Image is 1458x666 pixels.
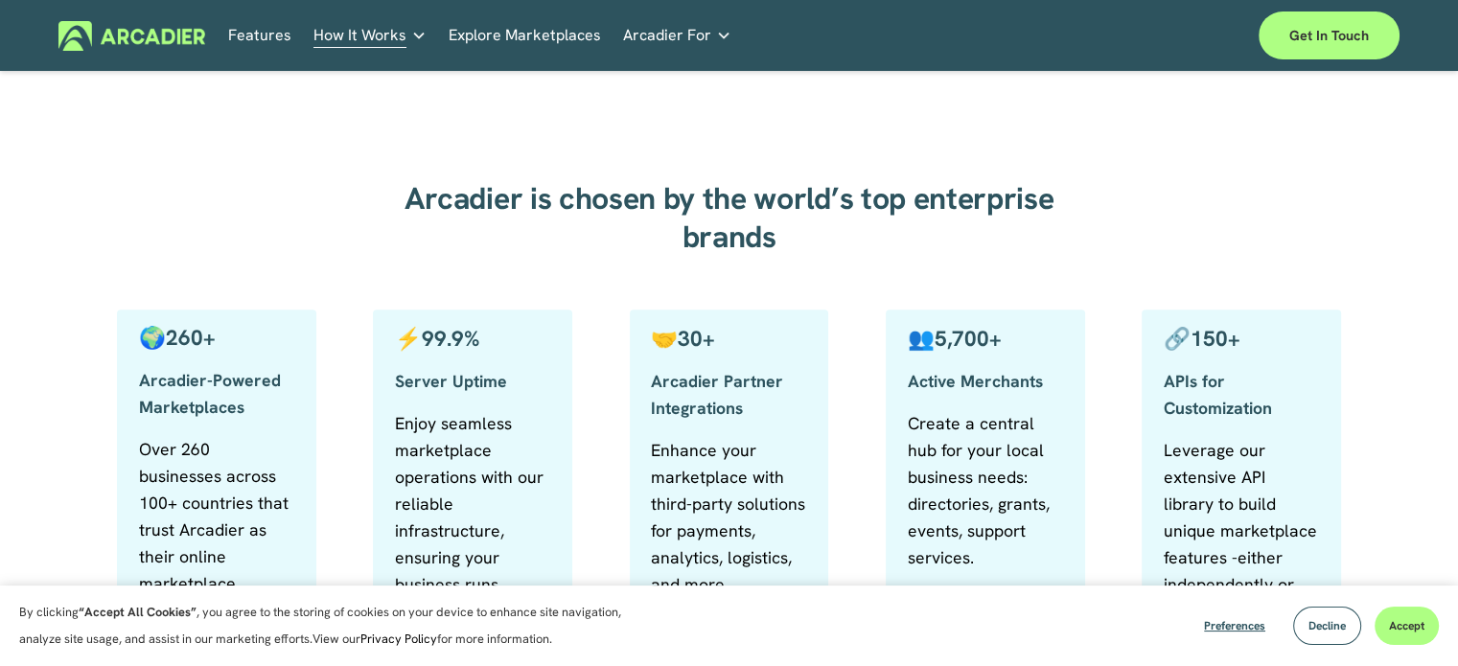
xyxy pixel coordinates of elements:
[360,631,437,647] a: Privacy Policy
[623,22,711,49] span: Arcadier For
[395,410,550,652] p: Enjoy seamless marketplace operations with our reliable infrastructure, ensuring your business ru...
[1362,574,1458,666] iframe: Chat Widget
[1293,607,1361,645] button: Decline
[228,21,291,51] a: Features
[1191,325,1240,353] strong: 150+
[313,22,406,49] span: How It Works
[166,324,216,352] strong: 260+
[19,599,642,653] p: By clicking , you agree to the storing of cookies on your device to enhance site navigation, anal...
[935,325,1002,353] strong: 5,700+
[651,370,788,419] strong: Arcadier Partner Integrations
[1259,11,1400,59] a: Get in touch
[449,21,601,51] a: Explore Marketplaces
[651,437,806,598] p: Enhance your marketplace with third-party solutions for payments, analytics, logistics, and more.
[139,369,286,418] strong: Arcadier-Powered Marketplaces
[678,325,715,353] strong: 30+
[1164,370,1272,419] strong: APIs for Customization
[1164,326,1319,353] p: 🔗
[313,21,427,51] a: folder dropdown
[79,604,197,620] strong: “Accept All Cookies”
[1190,607,1280,645] button: Preferences
[395,370,507,392] strong: Server Uptime
[908,325,1002,353] span: 👥
[58,21,205,51] img: Arcadier
[139,325,294,352] p: 🌍
[1362,574,1458,666] div: Widget de chat
[623,21,731,51] a: folder dropdown
[651,326,806,353] p: 🤝
[395,326,550,353] p: ⚡
[1204,618,1265,633] span: Preferences
[908,410,1063,571] p: Create a central hub for your local business needs: directories, grants, events, support services.
[908,370,1043,392] strong: Active Merchants
[405,178,1061,257] strong: Arcadier is chosen by the world’s top enterprise brands
[422,325,479,353] strong: 99.9%
[1308,618,1346,633] span: Decline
